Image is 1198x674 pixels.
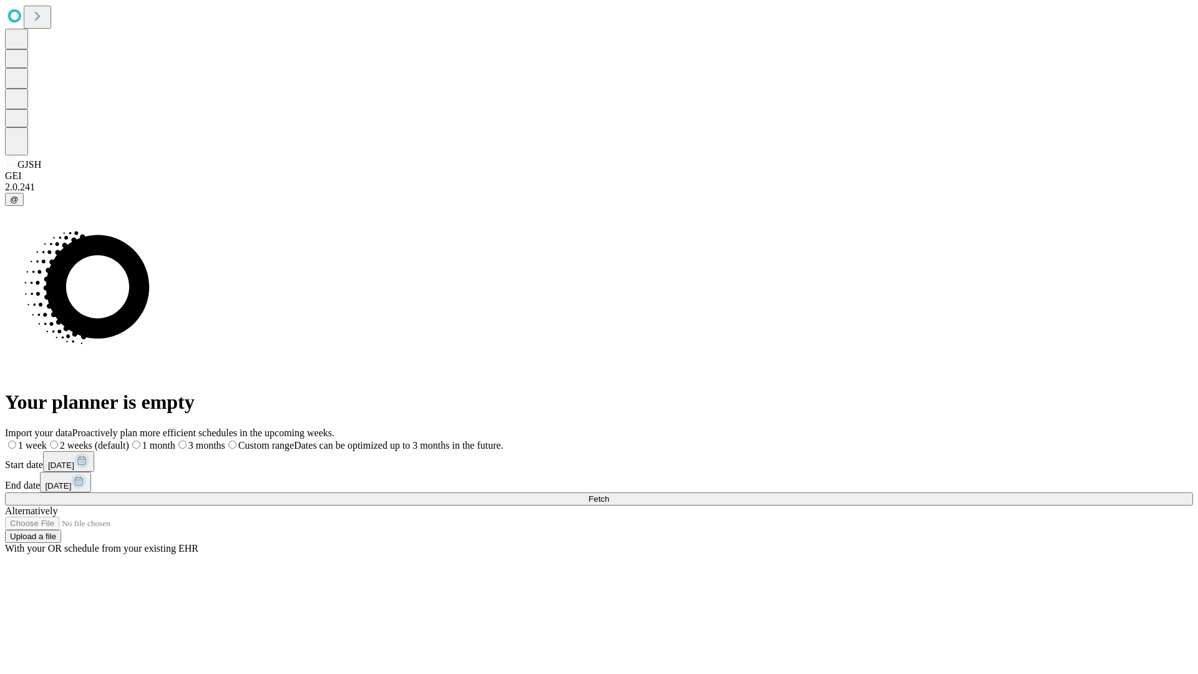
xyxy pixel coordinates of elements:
button: [DATE] [40,472,91,492]
span: Fetch [588,494,609,504]
span: Proactively plan more efficient schedules in the upcoming weeks. [72,427,334,438]
span: GJSH [17,159,41,170]
input: 1 week [8,441,16,449]
button: [DATE] [43,451,94,472]
span: 3 months [188,440,225,451]
h1: Your planner is empty [5,391,1193,414]
span: [DATE] [45,481,71,491]
span: 1 week [18,440,47,451]
button: Fetch [5,492,1193,506]
span: With your OR schedule from your existing EHR [5,543,198,554]
div: 2.0.241 [5,182,1193,193]
span: Dates can be optimized up to 3 months in the future. [294,440,503,451]
span: Import your data [5,427,72,438]
span: 2 weeks (default) [60,440,129,451]
input: 3 months [178,441,187,449]
button: Upload a file [5,530,61,543]
div: End date [5,472,1193,492]
span: Alternatively [5,506,57,516]
input: Custom rangeDates can be optimized up to 3 months in the future. [228,441,236,449]
div: Start date [5,451,1193,472]
span: [DATE] [48,461,74,470]
button: @ [5,193,24,206]
span: @ [10,195,19,204]
input: 2 weeks (default) [50,441,58,449]
div: GEI [5,170,1193,182]
span: 1 month [142,440,175,451]
span: Custom range [238,440,294,451]
input: 1 month [132,441,140,449]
